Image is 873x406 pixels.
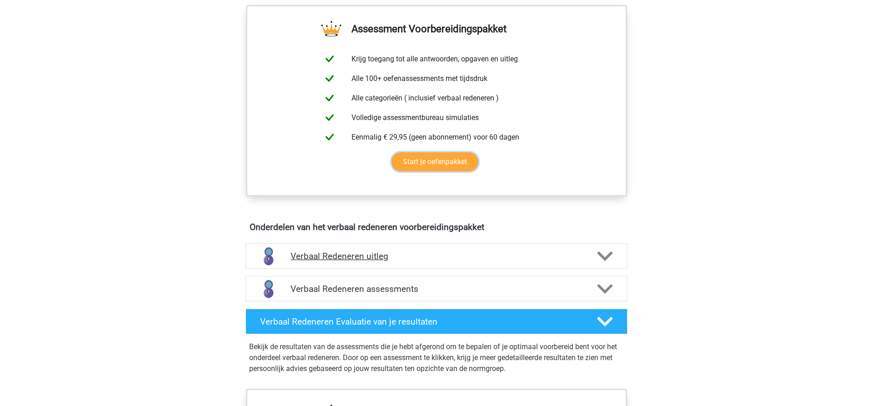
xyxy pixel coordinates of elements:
[242,243,631,269] a: uitleg Verbaal Redeneren uitleg
[242,309,631,334] a: Verbaal Redeneren Evaluatie van je resultaten
[391,152,478,171] a: Start je oefenpakket
[257,277,280,301] img: verbaal redeneren assessments
[257,245,280,268] img: verbaal redeneren uitleg
[250,222,623,232] h4: Onderdelen van het verbaal redeneren voorbereidingspakket
[291,284,582,294] h4: Verbaal Redeneren assessments
[291,251,582,261] h4: Verbaal Redeneren uitleg
[249,341,624,374] p: Bekijk de resultaten van de assessments die je hebt afgerond om te bepalen of je optimaal voorber...
[260,316,582,327] h4: Verbaal Redeneren Evaluatie van je resultaten
[242,276,631,301] a: assessments Verbaal Redeneren assessments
